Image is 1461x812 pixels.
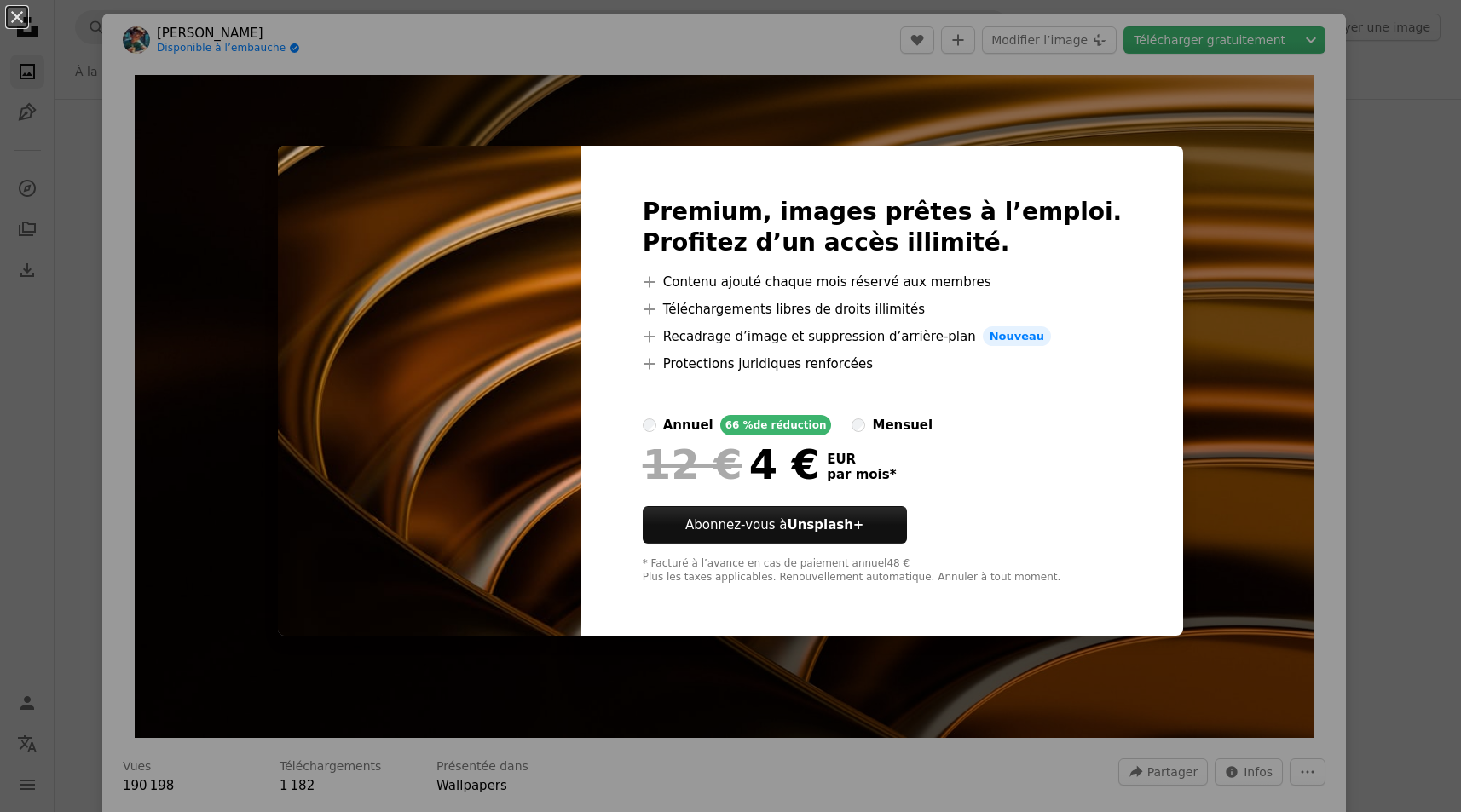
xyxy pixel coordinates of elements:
li: Contenu ajouté chaque mois réservé aux membres [643,272,1123,292]
span: 12 € [643,442,742,487]
span: par mois * [827,467,896,482]
img: photo-1758568938040-fb8b7275ca5f [278,146,581,636]
span: EUR [827,452,896,467]
div: 66 % de réduction [720,415,832,435]
h2: Premium, images prêtes à l’emploi. Profitez d’un accès illimité. [643,197,1123,258]
span: Nouveau [983,326,1051,347]
button: Abonnez-vous àUnsplash+ [643,506,907,544]
div: * Facturé à l’avance en cas de paiement annuel 48 € Plus les taxes applicables. Renouvellement au... [643,557,1123,585]
li: Protections juridiques renforcées [643,354,1123,374]
input: mensuel [852,418,865,432]
div: 4 € [643,442,820,487]
strong: Unsplash+ [787,517,863,533]
li: Téléchargements libres de droits illimités [643,299,1123,320]
li: Recadrage d’image et suppression d’arrière-plan [643,326,1123,347]
div: mensuel [872,415,933,435]
input: annuel66 %de réduction [643,418,656,432]
div: annuel [663,415,713,435]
